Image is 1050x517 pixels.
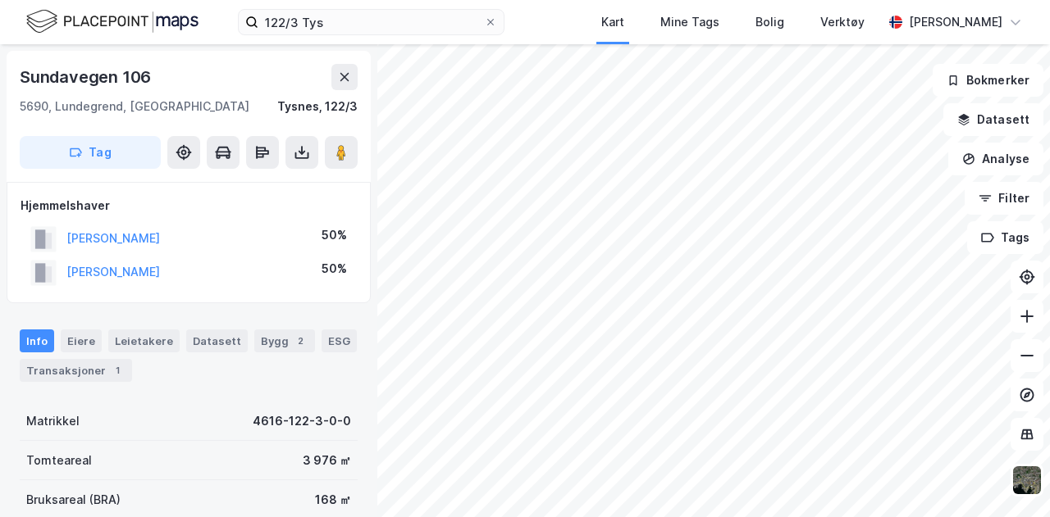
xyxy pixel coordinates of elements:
div: Matrikkel [26,411,80,431]
div: Verktøy [820,12,865,32]
iframe: Chat Widget [968,438,1050,517]
div: Tysnes, 122/3 [277,97,358,116]
input: Søk på adresse, matrikkel, gårdeiere, leietakere eller personer [258,10,484,34]
div: ESG [322,329,357,352]
div: 50% [322,259,347,279]
div: 168 ㎡ [315,490,351,510]
div: Kart [601,12,624,32]
div: Hjemmelshaver [21,196,357,215]
div: 5690, Lundegrend, [GEOGRAPHIC_DATA] [20,97,249,116]
div: 4616-122-3-0-0 [253,411,351,431]
div: Leietakere [108,329,180,352]
div: Kontrollprogram for chat [968,438,1050,517]
div: 1 [109,362,126,379]
button: Filter [965,182,1043,215]
div: Bolig [756,12,784,32]
button: Tags [967,221,1043,254]
div: Bygg [254,329,315,352]
button: Analyse [948,143,1043,175]
div: 50% [322,225,347,245]
img: logo.f888ab2527a4732fd821a326f86c7f29.svg [26,7,199,36]
div: Sundavegen 106 [20,64,154,90]
div: Mine Tags [660,12,719,32]
button: Tag [20,136,161,169]
div: Eiere [61,329,102,352]
button: Datasett [943,103,1043,136]
div: [PERSON_NAME] [909,12,1002,32]
div: Info [20,329,54,352]
div: Bruksareal (BRA) [26,490,121,510]
div: Tomteareal [26,451,92,470]
div: Datasett [186,329,248,352]
div: Transaksjoner [20,359,132,382]
div: 2 [292,333,308,349]
button: Bokmerker [933,64,1043,97]
div: 3 976 ㎡ [303,451,351,470]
